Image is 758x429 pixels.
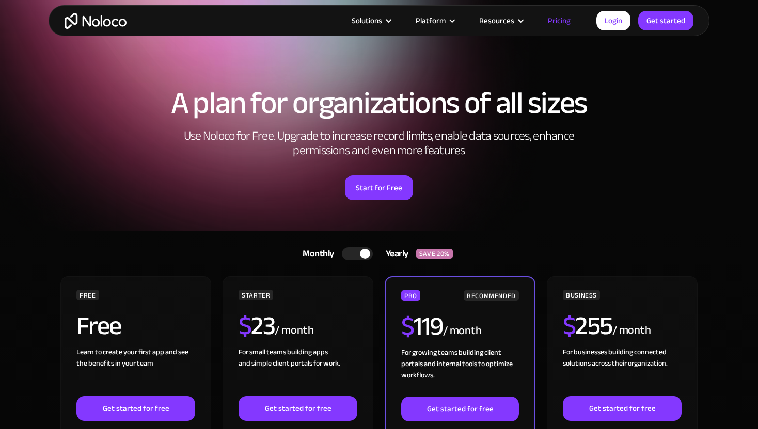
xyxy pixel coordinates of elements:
[464,290,519,301] div: RECOMMENDED
[76,396,195,421] a: Get started for free
[401,302,414,351] span: $
[373,246,416,261] div: Yearly
[172,129,586,158] h2: Use Noloco for Free. Upgrade to increase record limits, enable data sources, enhance permissions ...
[479,14,514,27] div: Resources
[352,14,382,27] div: Solutions
[563,346,682,396] div: For businesses building connected solutions across their organization. ‍
[290,246,342,261] div: Monthly
[612,322,651,339] div: / month
[339,14,403,27] div: Solutions
[443,323,482,339] div: / month
[403,14,466,27] div: Platform
[638,11,693,30] a: Get started
[416,249,453,259] div: SAVE 20%
[76,313,121,339] h2: Free
[401,290,420,301] div: PRO
[76,346,195,396] div: Learn to create your first app and see the benefits in your team ‍
[401,347,519,397] div: For growing teams building client portals and internal tools to optimize workflows.
[596,11,630,30] a: Login
[239,302,251,350] span: $
[563,302,576,350] span: $
[563,396,682,421] a: Get started for free
[59,88,699,119] h1: A plan for organizations of all sizes
[239,290,273,300] div: STARTER
[401,313,443,339] h2: 119
[239,346,357,396] div: For small teams building apps and simple client portals for work. ‍
[466,14,535,27] div: Resources
[239,396,357,421] a: Get started for free
[239,313,275,339] h2: 23
[65,13,127,29] a: home
[563,290,600,300] div: BUSINESS
[345,175,413,200] a: Start for Free
[563,313,612,339] h2: 255
[416,14,446,27] div: Platform
[275,322,313,339] div: / month
[76,290,99,300] div: FREE
[535,14,583,27] a: Pricing
[401,397,519,421] a: Get started for free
